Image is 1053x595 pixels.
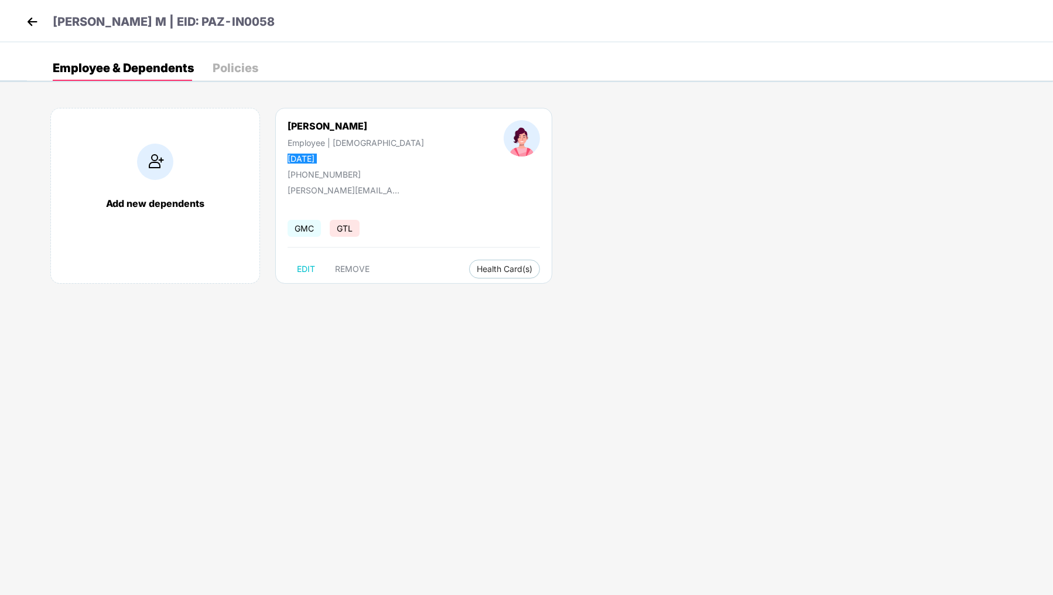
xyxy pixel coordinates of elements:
div: [PHONE_NUMBER] [288,169,424,179]
img: addIcon [137,144,173,180]
span: REMOVE [335,264,370,274]
p: [PERSON_NAME] M | EID: PAZ-IN0058 [53,13,275,31]
span: GMC [288,220,321,237]
div: [PERSON_NAME] [288,120,424,132]
button: EDIT [288,260,324,278]
span: EDIT [297,264,315,274]
div: [PERSON_NAME][EMAIL_ADDRESS][DOMAIN_NAME] [288,185,405,195]
button: Health Card(s) [469,260,540,278]
div: Employee | [DEMOGRAPHIC_DATA] [288,138,424,148]
span: GTL [330,220,360,237]
button: REMOVE [326,260,379,278]
div: Employee & Dependents [53,62,194,74]
div: Add new dependents [63,198,248,209]
img: back [23,13,41,30]
img: profileImage [504,120,540,157]
span: Health Card(s) [477,266,532,272]
div: [DATE] [288,154,424,164]
div: Policies [213,62,258,74]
